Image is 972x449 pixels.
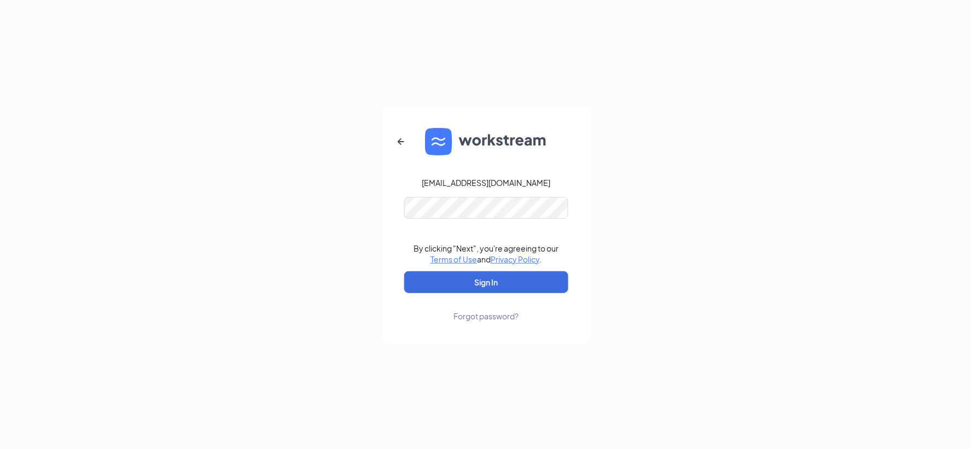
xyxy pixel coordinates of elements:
button: Sign In [404,271,568,293]
div: By clicking "Next", you're agreeing to our and . [414,243,558,265]
svg: ArrowLeftNew [394,135,408,148]
img: WS logo and Workstream text [425,128,548,155]
button: ArrowLeftNew [388,129,414,155]
div: Forgot password? [453,311,519,322]
a: Privacy Policy [491,254,539,264]
a: Terms of Use [430,254,477,264]
div: [EMAIL_ADDRESS][DOMAIN_NAME] [422,177,550,188]
a: Forgot password? [453,293,519,322]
